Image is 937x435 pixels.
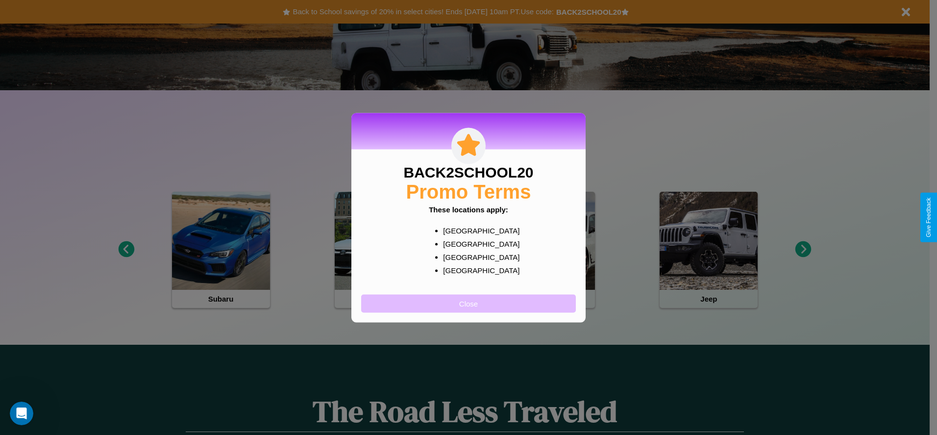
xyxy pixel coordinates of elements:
[361,294,576,312] button: Close
[429,205,508,213] b: These locations apply:
[443,250,513,263] p: [GEOGRAPHIC_DATA]
[925,198,932,237] div: Give Feedback
[406,180,531,203] h2: Promo Terms
[403,164,533,180] h3: BACK2SCHOOL20
[443,237,513,250] p: [GEOGRAPHIC_DATA]
[10,402,33,425] iframe: Intercom live chat
[443,263,513,277] p: [GEOGRAPHIC_DATA]
[443,224,513,237] p: [GEOGRAPHIC_DATA]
